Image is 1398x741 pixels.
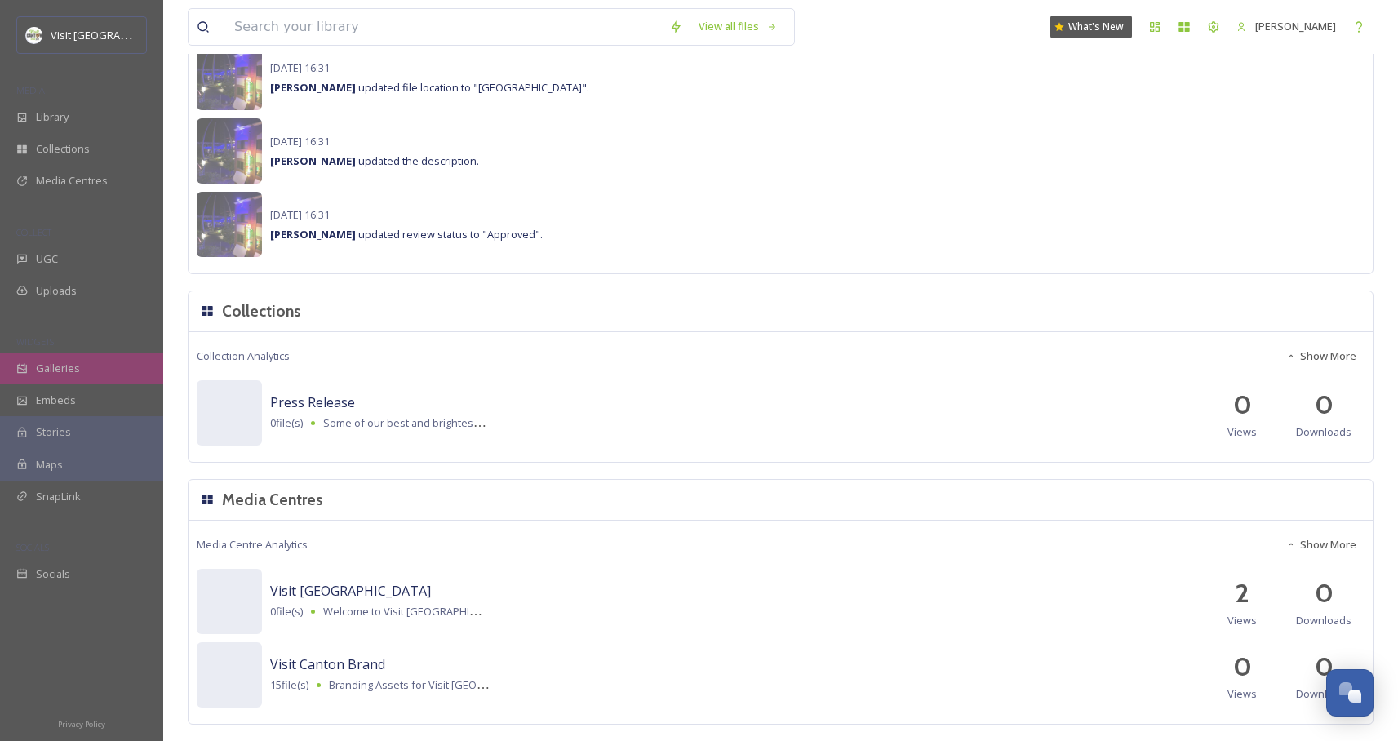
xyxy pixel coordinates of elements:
h2: 2 [1235,574,1249,613]
span: Some of our best and brightest images from the team at [GEOGRAPHIC_DATA] [323,415,703,430]
img: 150ea95d-244e-4097-a693-5feded024ea4.jpg [197,192,262,257]
span: SOCIALS [16,541,49,553]
span: 0 file(s) [270,415,303,431]
input: Search your library [226,9,661,45]
strong: [PERSON_NAME] [270,153,356,168]
span: Collections [36,141,90,157]
span: Embeds [36,393,76,408]
span: UGC [36,251,58,267]
span: Uploads [36,283,77,299]
span: WIDGETS [16,335,54,348]
span: Library [36,109,69,125]
span: Downloads [1296,424,1351,440]
span: Stories [36,424,71,440]
img: download.jpeg [26,27,42,43]
span: [DATE] 16:31 [270,60,330,75]
button: Show More [1278,340,1365,372]
span: MEDIA [16,84,45,96]
span: Downloads [1296,613,1351,628]
span: Views [1227,424,1257,440]
span: updated file location to "[GEOGRAPHIC_DATA]". [270,80,589,95]
a: Privacy Policy [58,713,105,733]
button: Open Chat [1326,669,1374,717]
span: Galleries [36,361,80,376]
span: Branding Assets for Visit [GEOGRAPHIC_DATA] [329,677,555,692]
span: Privacy Policy [58,719,105,730]
h3: Collections [222,300,301,323]
a: View all files [690,11,786,42]
span: updated the description. [270,153,479,168]
span: 0 file(s) [270,604,303,619]
img: 150ea95d-244e-4097-a693-5feded024ea4.jpg [197,118,262,184]
span: 15 file(s) [270,677,308,693]
strong: [PERSON_NAME] [270,80,356,95]
h2: 0 [1315,574,1334,613]
h3: Media Centres [222,488,323,512]
img: 150ea95d-244e-4097-a693-5feded024ea4.jpg [197,45,262,110]
span: Views [1227,686,1257,702]
h2: 0 [1315,647,1334,686]
span: SnapLink [36,489,81,504]
span: Press Release [270,393,355,411]
span: Socials [36,566,70,582]
a: What's New [1050,16,1132,38]
span: Media Centres [36,173,108,189]
span: [DATE] 16:31 [270,134,330,149]
span: Collection Analytics [197,348,290,364]
span: Views [1227,613,1257,628]
h2: 0 [1233,647,1252,686]
span: Welcome to Visit [GEOGRAPHIC_DATA]. Here are some of our best images and videos. [323,603,742,619]
span: Media Centre Analytics [197,537,308,552]
span: updated review status to "Approved". [270,227,543,242]
span: [PERSON_NAME] [1255,19,1336,33]
strong: [PERSON_NAME] [270,227,356,242]
span: Maps [36,457,63,473]
span: Visit [GEOGRAPHIC_DATA] [270,582,431,600]
a: [PERSON_NAME] [1228,11,1344,42]
h2: 0 [1233,385,1252,424]
span: Visit [GEOGRAPHIC_DATA] [51,27,177,42]
h2: 0 [1315,385,1334,424]
button: Show More [1278,529,1365,561]
span: Downloads [1296,686,1351,702]
span: Visit Canton Brand [270,655,385,673]
span: [DATE] 16:31 [270,207,330,222]
span: COLLECT [16,226,51,238]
